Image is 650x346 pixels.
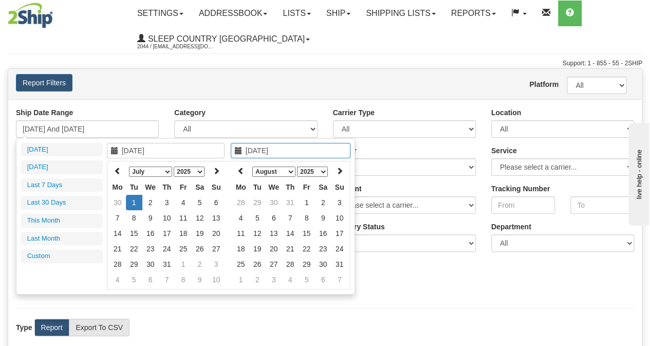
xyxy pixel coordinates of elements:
td: 6 [142,272,159,287]
a: Lists [275,1,318,26]
td: 2 [142,195,159,210]
td: 3 [208,257,225,272]
label: Department [491,222,531,232]
th: Mo [233,179,249,195]
li: [DATE] [21,143,103,157]
td: 26 [192,241,208,257]
td: 7 [109,210,126,226]
td: 4 [233,210,249,226]
td: 30 [315,257,331,272]
td: 31 [282,195,299,210]
td: 18 [175,226,192,241]
td: 18 [233,241,249,257]
label: Service [491,145,517,156]
td: 17 [159,226,175,241]
td: 6 [315,272,331,287]
td: 3 [266,272,282,287]
td: 24 [159,241,175,257]
label: Please ensure data set in report has been RECENTLY tracked from your Shipment History [333,222,385,232]
label: Carrier Type [333,107,375,118]
a: Settings [129,1,191,26]
td: 10 [331,210,348,226]
th: Fr [299,179,315,195]
label: Export To CSV [69,319,129,336]
td: 23 [315,241,331,257]
td: 29 [249,195,266,210]
td: 4 [175,195,192,210]
td: 30 [142,257,159,272]
td: 21 [109,241,126,257]
label: Platform [529,79,551,89]
td: 26 [249,257,266,272]
td: 28 [282,257,299,272]
td: 5 [192,195,208,210]
td: 28 [233,195,249,210]
td: 5 [126,272,142,287]
th: Th [159,179,175,195]
a: Shipping lists [358,1,443,26]
li: Last 7 Days [21,178,103,192]
td: 16 [142,226,159,241]
td: 10 [159,210,175,226]
li: [DATE] [21,160,103,174]
button: Report Filters [16,74,72,92]
li: This Month [21,214,103,228]
td: 1 [299,195,315,210]
td: 4 [282,272,299,287]
td: 13 [208,210,225,226]
td: 28 [109,257,126,272]
td: 14 [282,226,299,241]
td: 20 [266,241,282,257]
td: 9 [315,210,331,226]
td: 19 [249,241,266,257]
td: 8 [299,210,315,226]
td: 6 [208,195,225,210]
th: We [142,179,159,195]
td: 2 [315,195,331,210]
label: Type [16,322,32,333]
td: 30 [109,195,126,210]
td: 20 [208,226,225,241]
td: 25 [175,241,192,257]
td: 9 [192,272,208,287]
td: 25 [233,257,249,272]
th: We [266,179,282,195]
select: Please ensure data set in report has been RECENTLY tracked from your Shipment History [333,234,476,252]
label: Ship Date Range [16,107,73,118]
th: Su [331,179,348,195]
td: 8 [175,272,192,287]
td: 1 [233,272,249,287]
td: 29 [299,257,315,272]
td: 22 [126,241,142,257]
li: Last Month [21,232,103,246]
input: From [491,196,555,214]
span: Sleep Country [GEOGRAPHIC_DATA] [145,34,305,43]
td: 3 [331,195,348,210]
td: 14 [109,226,126,241]
a: Ship [319,1,358,26]
th: Mo [109,179,126,195]
div: Support: 1 - 855 - 55 - 2SHIP [8,59,642,68]
td: 7 [159,272,175,287]
th: Su [208,179,225,195]
td: 15 [299,226,315,241]
td: 31 [159,257,175,272]
th: Tu [249,179,266,195]
th: Fr [175,179,192,195]
td: 2 [249,272,266,287]
td: 7 [331,272,348,287]
li: Last 30 Days [21,196,103,210]
li: Custom [21,249,103,263]
label: Account [333,184,362,194]
span: 2044 / [EMAIL_ADDRESS][DOMAIN_NAME] [137,42,214,52]
div: live help - online [8,9,95,16]
td: 29 [126,257,142,272]
td: 23 [142,241,159,257]
td: 3 [159,195,175,210]
a: Sleep Country [GEOGRAPHIC_DATA] 2044 / [EMAIL_ADDRESS][DOMAIN_NAME] [129,26,318,52]
th: Sa [315,179,331,195]
td: 7 [282,210,299,226]
label: Category [174,107,206,118]
td: 5 [249,210,266,226]
a: Addressbook [191,1,275,26]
